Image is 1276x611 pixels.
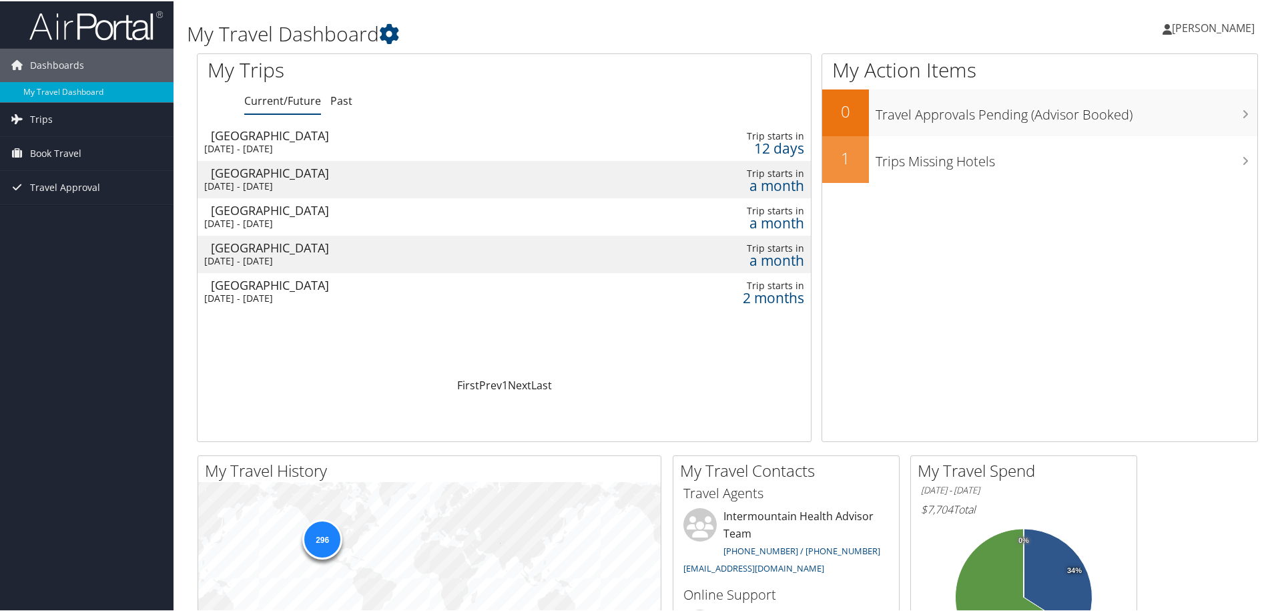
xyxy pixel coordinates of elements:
h1: My Travel Dashboard [187,19,908,47]
div: a month [657,253,805,265]
a: Last [531,377,552,391]
h3: Travel Agents [683,483,889,501]
h2: My Travel Contacts [680,458,899,481]
div: 12 days [657,141,805,153]
span: Book Travel [30,136,81,169]
h3: Online Support [683,584,889,603]
span: $7,704 [921,501,953,516]
a: Past [330,92,352,107]
div: [GEOGRAPHIC_DATA] [211,240,586,252]
li: Intermountain Health Advisor Team [677,507,896,578]
a: [PERSON_NAME] [1163,7,1268,47]
div: Trip starts in [657,129,805,141]
div: [DATE] - [DATE] [204,291,579,303]
div: Trip starts in [657,278,805,290]
img: airportal-logo.png [29,9,163,40]
div: Trip starts in [657,166,805,178]
div: [GEOGRAPHIC_DATA] [211,203,586,215]
h1: My Action Items [822,55,1257,83]
a: 0Travel Approvals Pending (Advisor Booked) [822,88,1257,135]
a: Current/Future [244,92,321,107]
span: Dashboards [30,47,84,81]
div: [DATE] - [DATE] [204,142,579,154]
h6: Total [921,501,1127,516]
a: 1 [502,377,508,391]
div: a month [657,216,805,228]
h3: Travel Approvals Pending (Advisor Booked) [876,97,1257,123]
div: [DATE] - [DATE] [204,254,579,266]
div: 296 [302,518,342,558]
a: [PHONE_NUMBER] / [PHONE_NUMBER] [723,544,880,556]
a: [EMAIL_ADDRESS][DOMAIN_NAME] [683,561,824,573]
h2: 1 [822,146,869,168]
tspan: 0% [1018,536,1029,544]
a: Prev [479,377,502,391]
a: First [457,377,479,391]
div: Trip starts in [657,241,805,253]
div: [DATE] - [DATE] [204,179,579,191]
a: Next [508,377,531,391]
h2: My Travel History [205,458,661,481]
div: a month [657,178,805,190]
div: [DATE] - [DATE] [204,216,579,228]
a: 1Trips Missing Hotels [822,135,1257,182]
h2: 0 [822,99,869,122]
span: Trips [30,101,53,135]
div: [GEOGRAPHIC_DATA] [211,278,586,290]
div: 2 months [657,290,805,302]
h6: [DATE] - [DATE] [921,483,1127,495]
span: [PERSON_NAME] [1172,19,1255,34]
h2: My Travel Spend [918,458,1137,481]
h3: Trips Missing Hotels [876,144,1257,170]
span: Travel Approval [30,170,100,203]
h1: My Trips [208,55,545,83]
tspan: 34% [1067,566,1082,574]
div: [GEOGRAPHIC_DATA] [211,166,586,178]
div: [GEOGRAPHIC_DATA] [211,128,586,140]
div: Trip starts in [657,204,805,216]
